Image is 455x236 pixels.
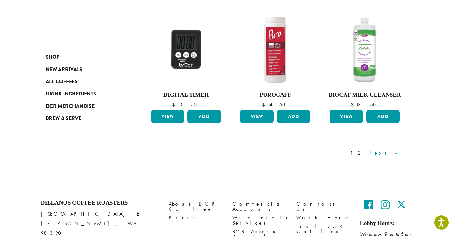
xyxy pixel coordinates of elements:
a: DCR Merchandise [46,100,122,112]
a: Find DCR Coffee [296,222,351,236]
h4: BioCaf Milk Cleanser [328,92,401,99]
bdi: 18.50 [351,101,379,108]
a: View [151,110,185,123]
span: Drink Ingredients [46,90,96,98]
a: View [240,110,274,123]
h4: Digital Timer [149,92,223,99]
a: Brew & Serve [46,112,122,125]
a: Work Here [296,214,351,222]
a: BioCaf Milk Cleanser $18.50 [328,13,401,108]
a: View [330,110,363,123]
a: Press [169,214,223,222]
a: 2 [356,149,364,157]
a: Shop [46,51,122,63]
span: All Coffees [46,78,78,86]
button: Add [366,110,400,123]
a: Drink Ingredients [46,88,122,100]
a: PuroCaff $14.50 [239,13,312,108]
a: New Arrivals [46,63,122,75]
h5: Lobby Hours: [360,220,414,227]
bdi: 14.50 [262,101,288,108]
span: $ [262,101,268,108]
img: DP3449.01.png [149,13,223,87]
span: New Arrivals [46,66,82,74]
a: About DCR Coffee [169,200,223,213]
a: 1 [349,149,354,157]
span: $ [172,101,178,108]
a: Next » [366,149,403,157]
a: Digital Timer $13.50 [149,13,223,108]
bdi: 13.50 [172,101,200,108]
button: Add [277,110,310,123]
span: DCR Merchandise [46,103,95,110]
span: Brew & Serve [46,115,81,123]
span: Shop [46,53,59,61]
a: Commercial Accounts [232,200,287,213]
button: Add [187,110,221,123]
h4: PuroCaff [239,92,312,99]
img: DP2315.01.png [328,13,401,87]
img: DP1325.01.png [239,13,312,87]
a: Contact Us [296,200,351,213]
a: Wholesale Services [232,214,287,227]
a: All Coffees [46,76,122,88]
span: $ [351,101,356,108]
h4: Dillanos Coffee Roasters [41,200,159,207]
